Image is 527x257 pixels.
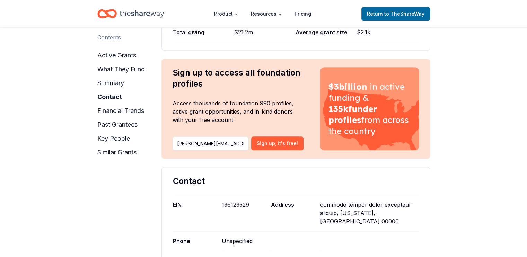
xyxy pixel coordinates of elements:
span: Sign up [257,139,298,148]
button: financial trends [97,105,144,116]
div: Phone [173,231,222,251]
div: EIN [173,195,222,231]
div: Total giving [173,23,234,42]
button: Product [209,7,244,21]
div: Contents [97,33,121,42]
span: , it's free! [275,140,298,146]
p: Access thousands of foundation 990 profiles, active grant opportunities, and in-kind donors with ... [173,99,304,124]
div: Contact [173,176,419,187]
a: Home [97,6,164,22]
button: similar grants [97,147,137,158]
a: Pricing [289,7,317,21]
button: summary [97,78,124,89]
div: Sign up to access all foundation profiles [173,67,304,89]
div: Average grant size [296,23,357,42]
button: key people [97,133,130,144]
div: 136123529 [222,195,271,231]
span: Unspecified [222,238,253,245]
span: commodo tempor dolor excepteur aliquip, [US_STATE], [GEOGRAPHIC_DATA] 00000 [320,201,411,225]
button: past grantees [97,119,138,130]
img: United States map [323,88,419,150]
b: 135k funder profiles [328,104,377,125]
span: to TheShareWay [384,11,424,17]
button: active grants [97,50,136,61]
button: Resources [245,7,288,21]
nav: Main [209,6,317,22]
input: Email address [173,136,249,150]
div: Address [271,195,320,231]
button: what they fund [97,64,145,75]
a: Sign up, it's free! [251,136,304,150]
a: Returnto TheShareWay [361,7,430,21]
div: $2.1k [357,23,418,42]
b: $ 3billion [328,81,367,92]
div: in active funding & from across the country [328,81,410,136]
span: Return [367,10,424,18]
div: $21.2m [234,23,296,42]
button: contact [97,91,122,103]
